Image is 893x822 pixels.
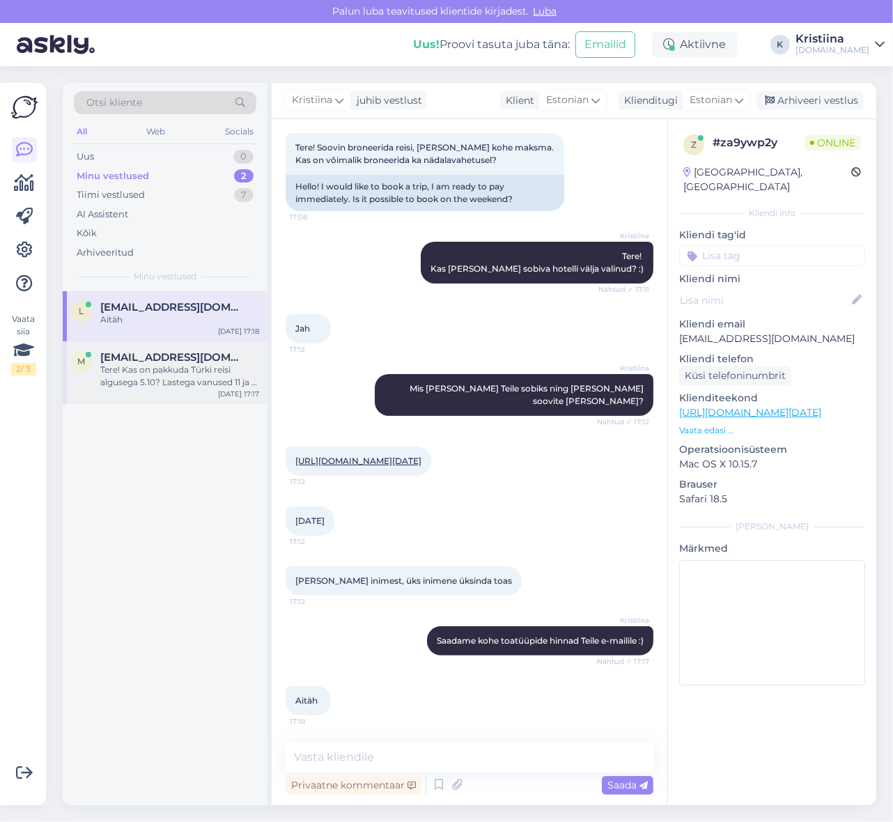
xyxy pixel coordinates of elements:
[77,150,94,164] div: Uus
[500,93,534,108] div: Klient
[290,596,342,607] span: 17:12
[770,35,790,54] div: K
[679,520,865,533] div: [PERSON_NAME]
[222,123,256,141] div: Socials
[679,541,865,556] p: Märkmed
[292,93,332,108] span: Kristiina
[597,284,649,295] span: Nähtud ✓ 17:11
[597,363,649,373] span: Kristiina
[77,246,134,260] div: Arhiveeritud
[795,33,869,45] div: Kristiina
[597,656,649,667] span: Nähtud ✓ 17:17
[680,293,849,308] input: Lisa nimi
[86,95,142,110] span: Otsi kliente
[77,169,149,183] div: Minu vestlused
[679,366,791,385] div: Küsi telefoninumbrit
[546,93,589,108] span: Estonian
[679,477,865,492] p: Brauser
[795,45,869,56] div: [DOMAIN_NAME]
[100,313,259,326] div: Aitäh
[100,351,245,364] span: mariliispismenjuk@gmail.com
[290,716,342,727] span: 17:18
[295,575,512,586] span: [PERSON_NAME] inimest, üks inimene üksinda toas
[679,391,865,405] p: Klienditeekond
[100,364,259,389] div: Tere! Kas on pakkuda Türki reisi algusega 5.10? Lastega vanused 11 ja 6 kokku 4 inimest. Puhas ho...
[679,228,865,242] p: Kliendi tag'id
[295,456,421,466] a: [URL][DOMAIN_NAME][DATE]
[437,635,644,646] span: Saadame kohe toatüüpide hinnad Teile e-mailile :)
[413,36,570,53] div: Proovi tasuta juba täna:
[597,417,649,427] span: Nähtud ✓ 17:12
[679,442,865,457] p: Operatsioonisüsteem
[351,93,422,108] div: juhib vestlust
[218,389,259,399] div: [DATE] 17:17
[290,476,342,487] span: 17:12
[77,226,97,240] div: Kõik
[679,245,865,266] input: Lisa tag
[286,175,564,211] div: Hello! I would like to book a trip, I am ready to pay immediately. Is it possible to book on the ...
[713,134,805,151] div: # za9ywp2y
[410,383,646,406] span: Mis [PERSON_NAME] Teile sobiks ning [PERSON_NAME] soovite [PERSON_NAME]?
[413,38,440,51] b: Uus!
[805,135,861,150] span: Online
[79,306,84,316] span: l
[683,165,851,194] div: [GEOGRAPHIC_DATA], [GEOGRAPHIC_DATA]
[679,332,865,346] p: [EMAIL_ADDRESS][DOMAIN_NAME]
[679,457,865,472] p: Mac OS X 10.15.7
[290,212,342,222] span: 17:08
[11,313,36,375] div: Vaata siia
[234,169,254,183] div: 2
[597,231,649,241] span: Kristiina
[234,188,254,202] div: 7
[295,695,318,706] span: Aitäh
[679,352,865,366] p: Kliendi telefon
[597,615,649,626] span: Kristiina
[290,344,342,355] span: 17:12
[679,317,865,332] p: Kliendi email
[679,424,865,437] p: Vaata edasi ...
[795,33,885,56] a: Kristiina[DOMAIN_NAME]
[295,515,325,526] span: [DATE]
[679,272,865,286] p: Kliendi nimi
[679,492,865,506] p: Safari 18.5
[74,123,90,141] div: All
[218,326,259,336] div: [DATE] 17:18
[144,123,169,141] div: Web
[690,93,732,108] span: Estonian
[100,301,245,313] span: lukslaura@hotmail.com
[679,406,821,419] a: [URL][DOMAIN_NAME][DATE]
[290,536,342,547] span: 17:12
[77,208,128,222] div: AI Assistent
[78,356,86,366] span: m
[295,142,556,165] span: Tere! Soovin broneerida reisi, [PERSON_NAME] kohe maksma. Kas on võimalik broneerida ka nädalavah...
[295,323,310,334] span: Jah
[233,150,254,164] div: 0
[11,363,36,375] div: 2 / 3
[679,207,865,219] div: Kliendi info
[652,32,737,57] div: Aktiivne
[607,779,648,791] span: Saada
[756,91,864,110] div: Arhiveeri vestlus
[286,776,421,795] div: Privaatne kommentaar
[575,31,635,58] button: Emailid
[619,93,678,108] div: Klienditugi
[691,139,697,150] span: z
[11,94,38,121] img: Askly Logo
[134,270,196,283] span: Minu vestlused
[529,5,561,17] span: Luba
[77,188,145,202] div: Tiimi vestlused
